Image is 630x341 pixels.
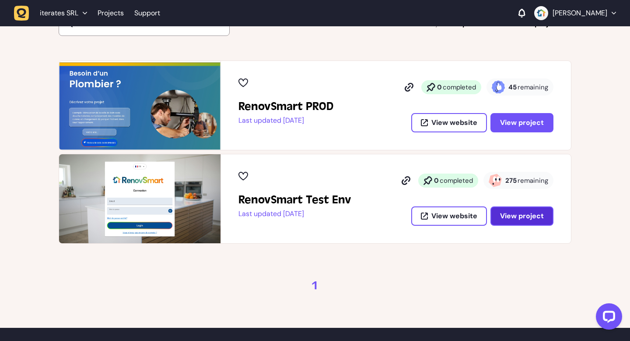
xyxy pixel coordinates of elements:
[553,9,607,18] p: [PERSON_NAME]
[518,83,548,92] span: remaining
[434,176,439,185] strong: 0
[505,176,517,185] strong: 275
[98,5,124,21] a: Projects
[238,210,351,218] p: Last updated [DATE]
[534,6,548,20] img: John Salvatori
[508,83,517,92] strong: 45
[411,206,487,226] button: View website
[518,176,548,185] span: remaining
[443,83,476,92] span: completed
[238,116,333,125] p: Last updated [DATE]
[134,9,160,18] a: Support
[534,6,616,20] button: [PERSON_NAME]
[500,211,544,220] span: View project
[490,113,553,132] button: View project
[411,113,487,132] button: View website
[311,279,318,293] a: 1
[14,5,92,21] button: iterates SRL
[500,118,544,127] span: View project
[431,213,477,220] span: View website
[40,9,78,18] span: iterates SRL
[238,193,351,207] h2: RenovSmart Test Env
[59,154,220,243] img: RenovSmart Test Env
[431,119,477,126] span: View website
[490,206,553,226] button: View project
[238,99,333,114] h2: RenovSmart PROD
[59,61,220,150] img: RenovSmart PROD
[440,176,473,185] span: completed
[437,83,442,92] strong: 0
[589,300,626,337] iframe: LiveChat chat widget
